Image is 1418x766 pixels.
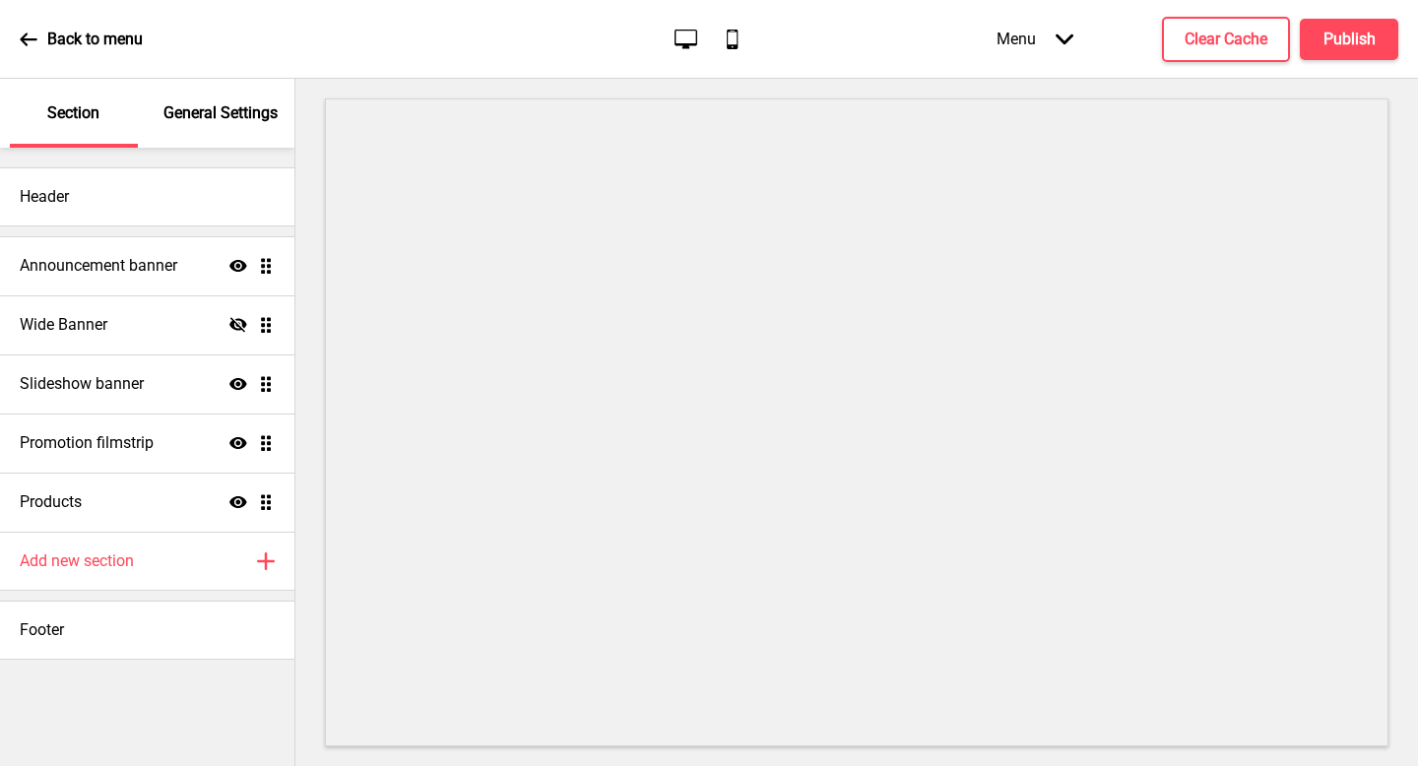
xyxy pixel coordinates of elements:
h4: Header [20,186,69,208]
p: Back to menu [47,29,143,50]
div: Menu [977,10,1093,68]
h4: Footer [20,619,64,641]
h4: Announcement banner [20,255,177,277]
h4: Promotion filmstrip [20,432,154,454]
a: Back to menu [20,13,143,66]
button: Clear Cache [1162,17,1290,62]
h4: Publish [1323,29,1376,50]
button: Publish [1300,19,1398,60]
p: General Settings [163,102,278,124]
p: Section [47,102,99,124]
h4: Add new section [20,550,134,572]
h4: Products [20,491,82,513]
h4: Wide Banner [20,314,107,336]
h4: Clear Cache [1185,29,1267,50]
h4: Slideshow banner [20,373,144,395]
